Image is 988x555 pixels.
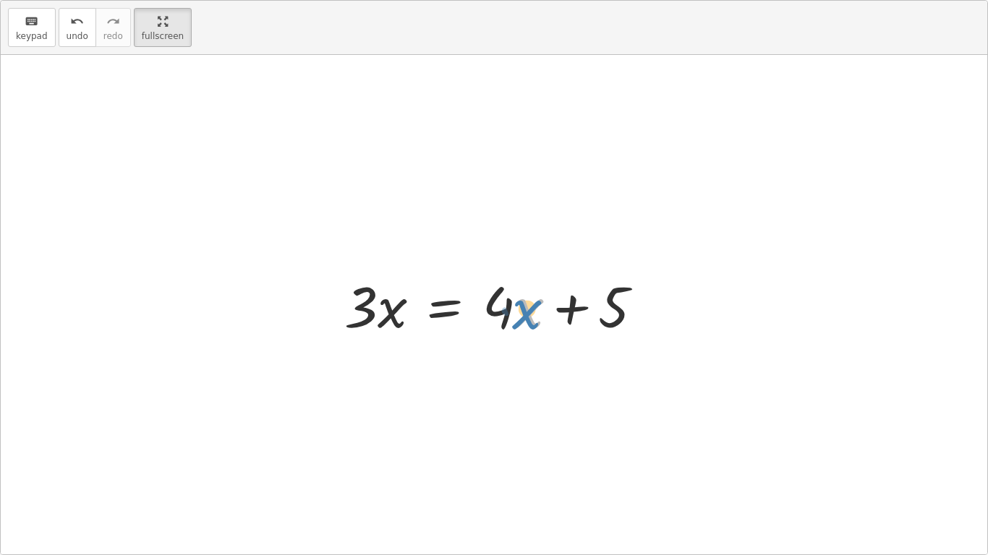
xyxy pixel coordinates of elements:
[106,13,120,30] i: redo
[16,31,48,41] span: keypad
[8,8,56,47] button: keyboardkeypad
[70,13,84,30] i: undo
[134,8,192,47] button: fullscreen
[142,31,184,41] span: fullscreen
[59,8,96,47] button: undoundo
[103,31,123,41] span: redo
[95,8,131,47] button: redoredo
[67,31,88,41] span: undo
[25,13,38,30] i: keyboard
